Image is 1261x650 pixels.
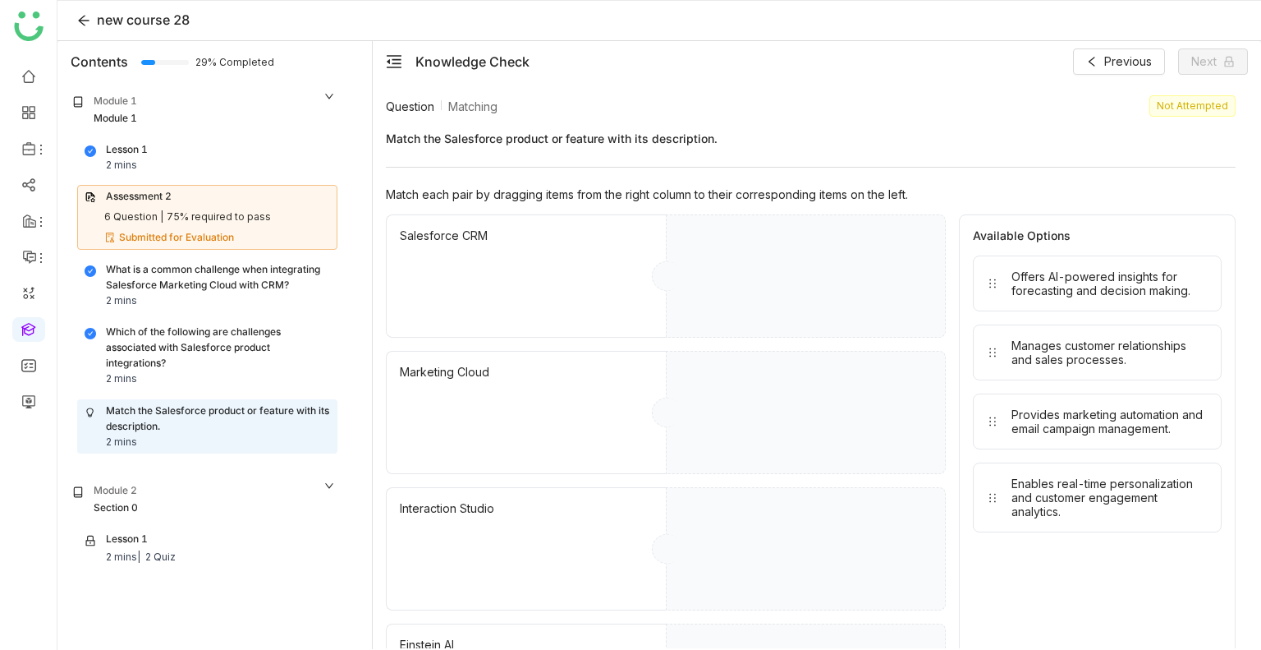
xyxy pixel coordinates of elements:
div: 2 mins [106,293,137,309]
div: Manages customer relationships and sales processes. [1011,339,1208,366]
div: 2 mins [106,158,137,173]
div: 75% required to pass [167,210,271,225]
img: logo [14,12,44,41]
img: assessment.svg [85,191,96,203]
div: Module 1Module 1 [61,82,347,138]
div: Enables real-time personalization and customer engagement analytics. [1011,477,1208,519]
div: Section 0 [94,500,138,516]
div: Match each pair by dragging items from the right column to their corresponding items on the left. [386,187,1236,201]
span: | [137,551,140,563]
div: 2 mins [106,550,140,565]
button: Previous [1073,48,1165,75]
div: Lesson 1 [106,142,148,158]
div: Marketing Cloud [386,351,666,474]
div: Interaction Studio [386,487,666,611]
div: Module 1 [94,111,137,127]
div: Provides marketing automation and email campaign management. [1011,408,1208,436]
div: 2 Quiz [145,550,176,565]
div: Offers AI-powered insights for forecasting and decision making. [1011,270,1208,297]
div: Assessment 2 [106,189,172,205]
div: Module 1 [94,94,137,109]
div: Knowledge Check [415,52,530,71]
div: Lesson 1 [106,532,148,550]
span: 29% Completed [195,58,215,67]
div: Module 2Section 0 [61,472,347,528]
div: 6 Question | [104,210,163,225]
button: Next [1178,48,1248,75]
div: Salesforce CRM [386,214,666,338]
div: 2 mins [106,435,137,450]
div: What is a common challenge when integrating Salesforce Marketing Cloud with CRM? [106,262,330,293]
div: 2 mins [106,371,137,387]
span: menu-fold [386,53,402,70]
span: Match the Salesforce product or feature with its description. [386,130,1236,147]
span: Previous [1104,53,1152,71]
div: Match the Salesforce product or feature with its description. [106,403,330,435]
span: new course 28 [97,12,190,28]
nz-tag: Not Attempted [1149,95,1236,117]
span: Matching [448,98,498,115]
div: Module 2 [94,483,137,499]
div: Contents [71,52,128,71]
div: Submitted for Evaluation [119,230,234,246]
div: Which of the following are challenges associated with Salesforce product integrations? [106,325,330,371]
span: Question [386,98,434,115]
div: Available Options [973,228,1222,242]
button: menu-fold [386,53,402,71]
img: knowledge_check.svg [85,407,96,418]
